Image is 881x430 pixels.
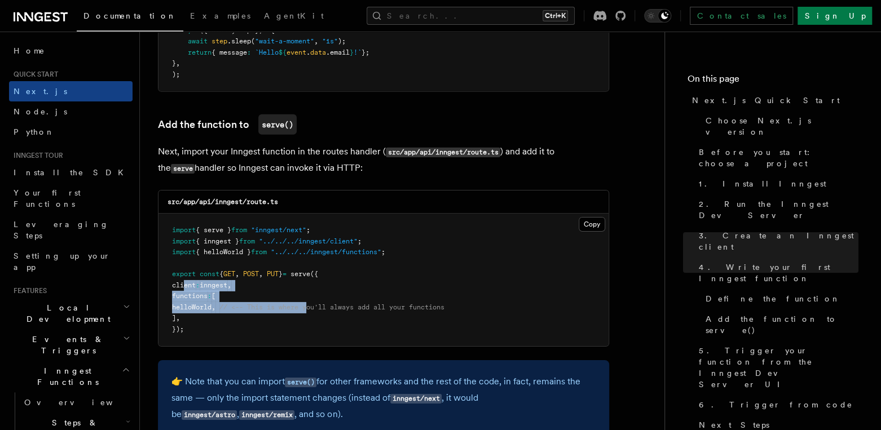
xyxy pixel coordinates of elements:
span: Define the function [706,293,840,304]
span: Inngest tour [9,151,63,160]
span: ; [381,248,385,256]
a: Choose Next.js version [701,110,858,142]
p: Next, import your Inngest function in the routes handler ( ) and add it to the handler so Inngest... [158,144,609,176]
a: Leveraging Steps [9,214,133,246]
a: 6. Trigger from code [694,394,858,415]
a: Setting up your app [9,246,133,277]
a: 1. Install Inngest [694,174,858,194]
span: , [227,281,231,289]
span: from [231,226,247,234]
span: "../../../inngest/functions" [271,248,381,256]
span: await [188,37,208,45]
span: Your first Functions [14,188,81,209]
span: "1s" [322,37,338,45]
code: serve() [285,378,316,387]
a: 2. Run the Inngest Dev Server [694,194,858,225]
button: Inngest Functions [9,361,133,392]
span: Quick start [9,70,58,79]
span: const [200,270,219,278]
span: Examples [190,11,250,20]
span: : [208,292,212,300]
a: Documentation [77,3,183,32]
span: Before you start: choose a project [699,147,858,169]
span: Leveraging Steps [14,220,109,240]
span: Setting up your app [14,251,111,272]
a: Before you start: choose a project [694,142,858,174]
a: Node.js [9,101,133,122]
code: src/app/api/inngest/route.ts [386,148,500,157]
span: 4. Write your first Inngest function [699,261,858,284]
span: data [310,48,326,56]
span: }; [362,48,369,56]
span: "../../../inngest/client" [259,237,358,245]
span: ( [251,37,255,45]
span: step }) [235,26,263,34]
span: Add the function to serve() [706,313,858,336]
a: 4. Write your first Inngest function [694,257,858,289]
span: Features [9,286,47,295]
a: Next.js [9,81,133,101]
span: Choose Next.js version [706,115,858,138]
span: , [314,37,318,45]
a: 3. Create an Inngest client [694,225,858,257]
code: inngest/remix [239,410,294,420]
span: .email [326,48,350,56]
code: inngest/next [390,394,442,404]
code: inngest/astro [182,410,237,420]
span: , [259,270,263,278]
span: Inngest Functions [9,365,122,388]
button: Local Development [9,298,133,329]
span: async [180,26,200,34]
span: { message [212,48,247,56]
span: POST [243,270,259,278]
span: . [306,48,310,56]
a: Contact sales [690,7,793,25]
a: Python [9,122,133,142]
a: Sign Up [798,7,872,25]
span: } [350,48,354,56]
span: , [235,270,239,278]
span: , [212,303,215,311]
a: Your first Functions [9,183,133,214]
span: .sleep [227,37,251,45]
span: 2. Run the Inngest Dev Server [699,198,858,221]
span: functions [172,292,208,300]
span: 6. Trigger from code [699,399,853,410]
span: , [231,26,235,34]
span: Next.js Quick Start [692,95,840,106]
p: 👉 Note that you can import for other frameworks and the rest of the code, in fact, remains the sa... [171,374,596,423]
span: Next.js [14,87,67,96]
a: Home [9,41,133,61]
span: !` [354,48,362,56]
a: Add the function to serve() [701,309,858,340]
a: Install the SDK [9,162,133,183]
span: { [271,26,275,34]
span: // <-- This is where you'll always add all your functions [219,303,444,311]
span: { [219,270,223,278]
span: Home [14,45,45,56]
span: { inngest } [196,237,239,245]
span: Events & Triggers [9,334,123,356]
code: serve() [258,114,297,135]
a: serve() [285,376,316,387]
span: inngest [200,281,227,289]
span: Local Development [9,302,123,325]
span: AgentKit [264,11,324,20]
span: } [279,270,283,278]
span: : [196,281,200,289]
a: Add the function toserve() [158,114,297,135]
span: { serve } [196,226,231,234]
span: GET [223,270,235,278]
span: "inngest/next" [251,226,306,234]
a: Define the function [701,289,858,309]
span: 5. Trigger your function from the Inngest Dev Server UI [699,345,858,390]
a: Next.js Quick Start [688,90,858,110]
span: ] [172,314,176,322]
span: } [172,59,176,67]
span: import [172,248,196,256]
kbd: Ctrl+K [543,10,568,21]
a: AgentKit [257,3,331,30]
span: 1. Install Inngest [699,178,826,189]
span: export [172,270,196,278]
span: => [263,26,271,34]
